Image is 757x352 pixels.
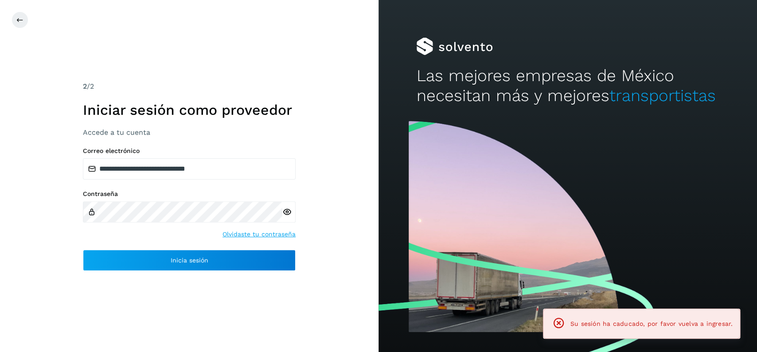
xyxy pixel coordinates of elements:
label: Contraseña [83,190,296,198]
button: Inicia sesión [83,250,296,271]
span: Su sesión ha caducado, por favor vuelva a ingresar. [570,320,733,327]
h1: Iniciar sesión como proveedor [83,102,296,118]
h3: Accede a tu cuenta [83,128,296,137]
div: /2 [83,81,296,92]
a: Olvidaste tu contraseña [222,230,296,239]
h2: Las mejores empresas de México necesitan más y mejores [416,66,719,106]
span: Inicia sesión [171,257,208,263]
span: transportistas [609,86,715,105]
span: 2 [83,82,87,90]
label: Correo electrónico [83,147,296,155]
